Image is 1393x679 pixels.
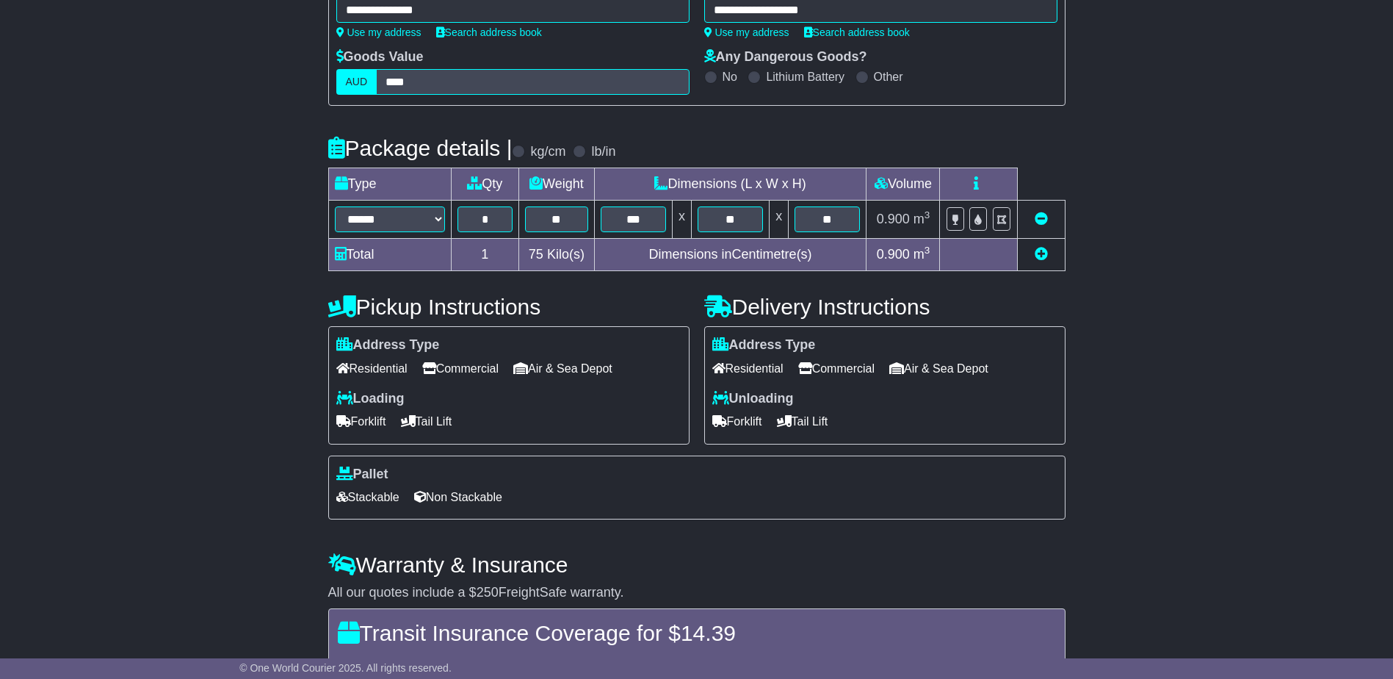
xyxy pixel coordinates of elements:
span: m [913,212,930,226]
td: Weight [519,168,595,201]
label: Address Type [712,337,816,353]
h4: Warranty & Insurance [328,553,1065,577]
h4: Transit Insurance Coverage for $ [338,621,1056,645]
label: No [723,70,737,84]
h4: Package details | [328,136,513,160]
td: Volume [866,168,940,201]
h4: Pickup Instructions [328,295,690,319]
td: Type [328,168,451,201]
label: kg/cm [530,144,565,160]
label: Pallet [336,467,388,483]
label: Loading [336,391,405,407]
span: Tail Lift [777,410,828,433]
span: Commercial [798,357,875,380]
label: Any Dangerous Goods? [704,49,867,65]
td: Kilo(s) [519,239,595,271]
span: Air & Sea Depot [889,357,988,380]
span: 250 [477,585,499,600]
sup: 3 [925,209,930,220]
td: 1 [451,239,519,271]
span: Residential [336,357,408,380]
a: Use my address [336,26,421,38]
label: Other [874,70,903,84]
a: Search address book [804,26,910,38]
span: © One World Courier 2025. All rights reserved. [239,662,452,674]
span: 75 [529,247,543,262]
td: Qty [451,168,519,201]
a: Use my address [704,26,789,38]
span: 0.900 [877,212,910,226]
span: Forklift [336,410,386,433]
label: Lithium Battery [766,70,844,84]
span: Commercial [422,357,499,380]
label: Address Type [336,337,440,353]
span: Residential [712,357,784,380]
a: Remove this item [1035,212,1048,226]
td: Dimensions (L x W x H) [594,168,866,201]
div: All our quotes include a $ FreightSafe warranty. [328,585,1065,601]
span: m [913,247,930,262]
span: Forklift [712,410,762,433]
a: Search address book [436,26,542,38]
span: Non Stackable [414,486,502,509]
td: Total [328,239,451,271]
td: x [770,201,789,239]
span: Air & Sea Depot [513,357,612,380]
label: lb/in [591,144,615,160]
td: x [672,201,691,239]
label: AUD [336,69,377,95]
span: 0.900 [877,247,910,262]
td: Dimensions in Centimetre(s) [594,239,866,271]
label: Unloading [712,391,794,407]
span: Stackable [336,486,399,509]
sup: 3 [925,245,930,256]
span: Tail Lift [401,410,452,433]
h4: Delivery Instructions [704,295,1065,319]
label: Goods Value [336,49,424,65]
span: 14.39 [681,621,736,645]
a: Add new item [1035,247,1048,262]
